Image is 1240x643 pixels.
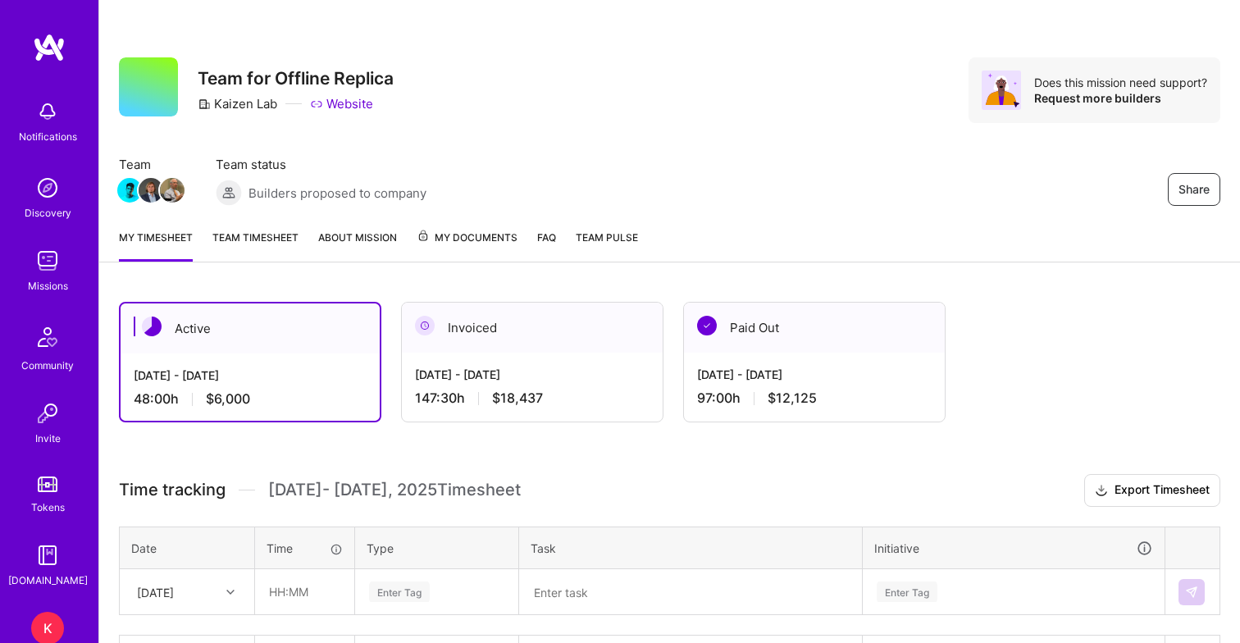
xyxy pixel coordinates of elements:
[1185,586,1198,599] img: Submit
[198,98,211,111] i: icon CompanyGray
[1034,90,1207,106] div: Request more builders
[31,244,64,277] img: teamwork
[310,95,373,112] a: Website
[355,527,519,569] th: Type
[874,539,1153,558] div: Initiative
[216,156,426,173] span: Team status
[576,231,638,244] span: Team Pulse
[137,583,174,600] div: [DATE]
[248,185,426,202] span: Builders proposed to company
[31,499,65,516] div: Tokens
[537,229,556,262] a: FAQ
[28,317,67,357] img: Community
[877,579,937,604] div: Enter Tag
[318,229,397,262] a: About Mission
[160,178,185,203] img: Team Member Avatar
[697,390,932,407] div: 97:00 h
[206,390,250,408] span: $6,000
[28,277,68,294] div: Missions
[1034,75,1207,90] div: Does this mission need support?
[417,229,517,247] span: My Documents
[134,367,367,384] div: [DATE] - [DATE]
[121,303,380,353] div: Active
[216,180,242,206] img: Builders proposed to company
[31,539,64,572] img: guide book
[492,390,543,407] span: $18,437
[198,95,277,112] div: Kaizen Lab
[415,316,435,335] img: Invoiced
[576,229,638,262] a: Team Pulse
[226,588,235,596] i: icon Chevron
[142,317,162,336] img: Active
[1178,181,1210,198] span: Share
[519,527,863,569] th: Task
[198,68,394,89] h3: Team for Offline Replica
[139,178,163,203] img: Team Member Avatar
[119,156,183,173] span: Team
[33,33,66,62] img: logo
[1084,474,1220,507] button: Export Timesheet
[31,95,64,128] img: bell
[119,176,140,204] a: Team Member Avatar
[162,176,183,204] a: Team Member Avatar
[402,303,663,353] div: Invoiced
[119,480,226,500] span: Time tracking
[31,397,64,430] img: Invite
[268,480,521,500] span: [DATE] - [DATE] , 2025 Timesheet
[369,579,430,604] div: Enter Tag
[212,229,299,262] a: Team timesheet
[31,171,64,204] img: discovery
[134,390,367,408] div: 48:00 h
[38,477,57,492] img: tokens
[415,390,650,407] div: 147:30 h
[19,128,77,145] div: Notifications
[697,316,717,335] img: Paid Out
[35,430,61,447] div: Invite
[415,366,650,383] div: [DATE] - [DATE]
[256,570,353,613] input: HH:MM
[768,390,817,407] span: $12,125
[417,229,517,262] a: My Documents
[25,204,71,221] div: Discovery
[267,540,343,557] div: Time
[119,229,193,262] a: My timesheet
[120,527,255,569] th: Date
[697,366,932,383] div: [DATE] - [DATE]
[8,572,88,589] div: [DOMAIN_NAME]
[140,176,162,204] a: Team Member Avatar
[684,303,945,353] div: Paid Out
[982,71,1021,110] img: Avatar
[1168,173,1220,206] button: Share
[1095,482,1108,499] i: icon Download
[117,178,142,203] img: Team Member Avatar
[21,357,74,374] div: Community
